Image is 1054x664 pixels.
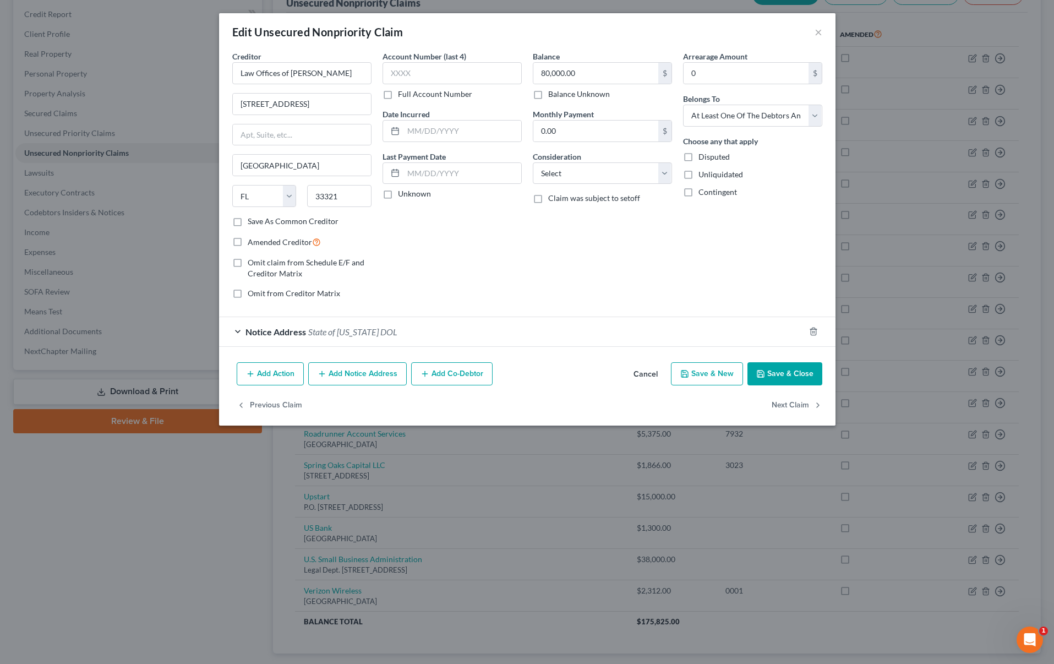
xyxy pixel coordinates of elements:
span: Omit claim from Schedule E/F and Creditor Matrix [248,258,364,278]
label: Balance [533,51,560,62]
button: Add Action [237,362,304,385]
span: Contingent [698,187,737,197]
span: Creditor [232,52,261,61]
input: Enter address... [233,94,371,115]
input: Enter zip... [307,185,372,207]
label: Full Account Number [398,89,472,100]
button: Save & Close [747,362,822,385]
button: Next Claim [772,394,822,417]
label: Choose any that apply [683,135,758,147]
span: Notice Address [245,326,306,337]
button: Add Co-Debtor [411,362,493,385]
span: 1 [1039,627,1048,635]
div: $ [658,121,671,141]
label: Balance Unknown [548,89,610,100]
label: Save As Common Creditor [248,216,338,227]
label: Arrearage Amount [683,51,747,62]
button: Previous Claim [237,394,302,417]
div: $ [809,63,822,84]
label: Account Number (last 4) [383,51,466,62]
button: Add Notice Address [308,362,407,385]
input: MM/DD/YYYY [403,163,521,184]
input: Apt, Suite, etc... [233,124,371,145]
span: Amended Creditor [248,237,312,247]
label: Last Payment Date [383,151,446,162]
span: Unliquidated [698,170,743,179]
div: Edit Unsecured Nonpriority Claim [232,24,403,40]
iframe: Intercom live chat [1017,627,1043,653]
input: 0.00 [533,63,658,84]
span: State of [US_STATE] DOL [308,326,397,337]
label: Date Incurred [383,108,430,120]
span: Claim was subject to setoff [548,193,640,203]
button: × [815,25,822,39]
input: 0.00 [533,121,658,141]
button: Cancel [625,363,667,385]
input: XXXX [383,62,522,84]
input: Search creditor by name... [232,62,372,84]
label: Unknown [398,188,431,199]
input: MM/DD/YYYY [403,121,521,141]
span: Omit from Creditor Matrix [248,289,340,298]
span: Belongs To [683,94,720,104]
input: Enter city... [233,155,371,176]
button: Save & New [671,362,743,385]
label: Consideration [533,151,581,162]
span: Disputed [698,152,730,161]
input: 0.00 [684,63,809,84]
label: Monthly Payment [533,108,594,120]
div: $ [658,63,671,84]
